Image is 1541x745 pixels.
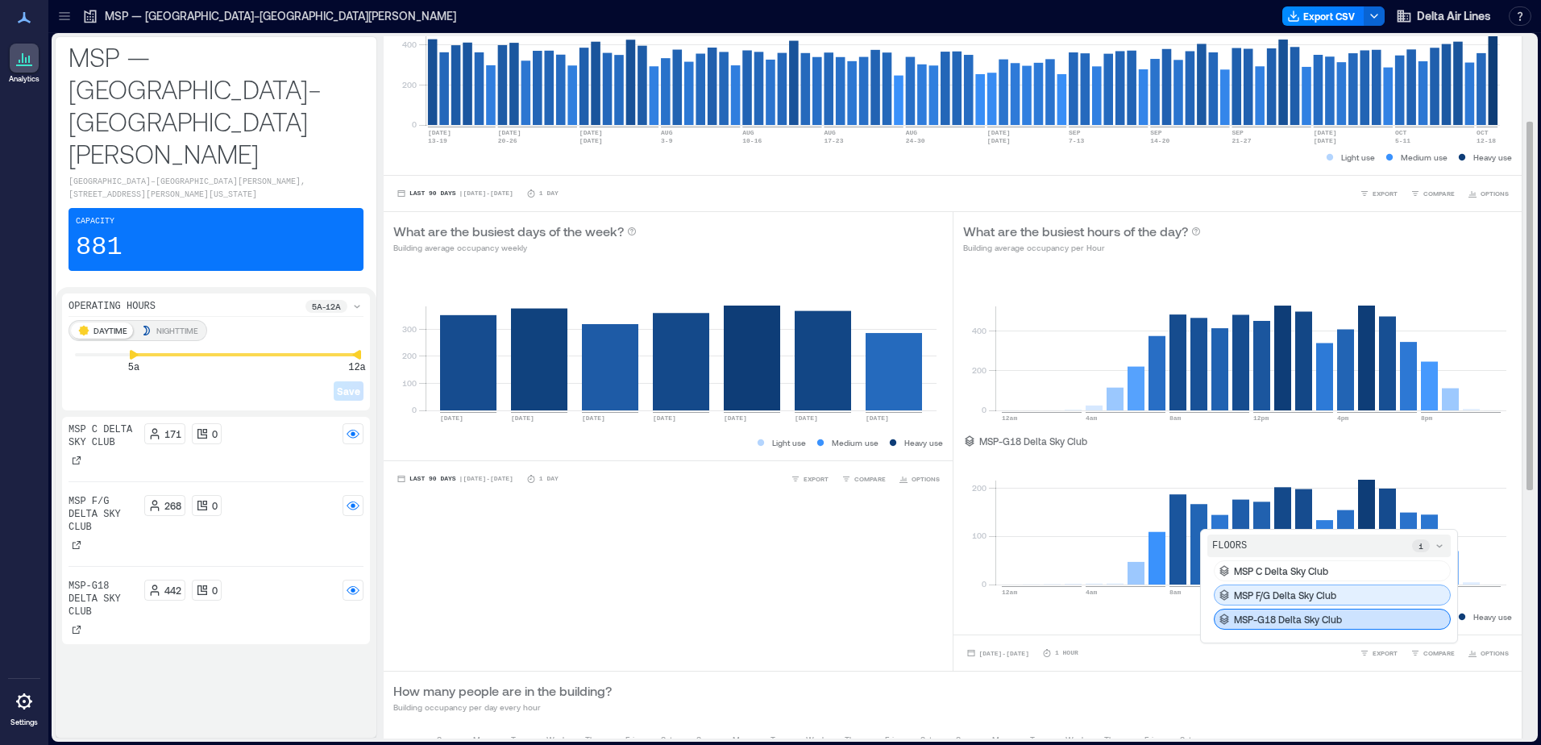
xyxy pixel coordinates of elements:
[795,414,818,422] text: [DATE]
[981,405,986,414] tspan: 0
[971,365,986,375] tspan: 200
[979,435,1087,447] p: MSP-G18 Delta Sky Club
[428,129,451,136] text: [DATE]
[824,129,836,136] text: AUG
[539,474,559,484] p: 1 Day
[69,495,138,534] p: MSP F/G Delta Sky Club
[1477,137,1496,144] text: 12-18
[1232,137,1251,144] text: 21-27
[1314,129,1337,136] text: [DATE]
[1423,648,1455,658] span: COMPARE
[906,129,918,136] text: AUG
[742,129,754,136] text: AUG
[963,222,1188,241] p: What are the busiest hours of the day?
[10,718,38,727] p: Settings
[742,137,762,144] text: 10-16
[582,414,605,422] text: [DATE]
[393,241,637,254] p: Building average occupancy weekly
[1234,613,1342,626] p: MSP-G18 Delta Sky Club
[5,682,44,732] a: Settings
[1169,414,1182,422] text: 8am
[1481,189,1509,198] span: OPTIONS
[76,215,114,228] p: Capacity
[1234,589,1336,601] p: MSP F/G Delta Sky Club
[412,405,417,414] tspan: 0
[904,436,943,449] p: Heavy use
[1407,185,1458,202] button: COMPARE
[1423,189,1455,198] span: COMPARE
[1401,151,1448,164] p: Medium use
[963,241,1201,254] p: Building average occupancy per Hour
[412,119,417,129] tspan: 0
[1212,539,1247,552] p: FLOORS
[1373,189,1398,198] span: EXPORT
[895,471,943,487] button: OPTIONS
[1395,137,1410,144] text: 5-11
[979,650,1029,657] span: [DATE] - [DATE]
[402,378,417,388] tspan: 100
[1473,151,1512,164] p: Heavy use
[212,427,218,440] p: 0
[1407,645,1458,661] button: COMPARE
[334,381,363,401] button: Save
[498,137,517,144] text: 20-26
[1473,610,1512,623] p: Heavy use
[402,351,417,360] tspan: 200
[393,222,624,241] p: What are the busiest days of the week?
[393,681,612,701] p: How many people are in the building?
[1282,6,1364,26] button: Export CSV
[76,231,123,264] p: 881
[1356,185,1401,202] button: EXPORT
[511,414,534,422] text: [DATE]
[312,300,341,313] p: 5a - 12a
[402,324,417,334] tspan: 300
[164,584,181,597] p: 442
[1418,539,1423,552] p: 1
[824,137,843,144] text: 17-23
[4,39,44,89] a: Analytics
[428,137,447,144] text: 13-19
[1341,151,1375,164] p: Light use
[579,129,603,136] text: [DATE]
[724,414,747,422] text: [DATE]
[393,185,517,202] button: Last 90 Days |[DATE]-[DATE]
[498,129,521,136] text: [DATE]
[1417,8,1491,24] span: Delta Air Lines
[1232,129,1244,136] text: SEP
[440,414,463,422] text: [DATE]
[156,324,198,337] p: NIGHTTIME
[212,499,218,512] p: 0
[1421,414,1433,422] text: 8pm
[402,40,417,49] tspan: 400
[69,40,363,169] p: MSP — [GEOGRAPHIC_DATA]−[GEOGRAPHIC_DATA][PERSON_NAME]
[212,584,218,597] p: 0
[661,137,673,144] text: 3-9
[579,137,603,144] text: [DATE]
[1069,137,1084,144] text: 7-13
[804,474,829,484] span: EXPORT
[1373,648,1398,658] span: EXPORT
[1395,129,1407,136] text: OCT
[1086,589,1098,596] text: 4am
[1234,564,1328,577] p: MSP C Delta Sky Club
[337,385,360,397] span: Save
[1314,137,1337,144] text: [DATE]
[1002,414,1017,422] text: 12am
[906,137,925,144] text: 24-30
[661,129,673,136] text: AUG
[105,8,456,24] p: MSP — [GEOGRAPHIC_DATA]−[GEOGRAPHIC_DATA][PERSON_NAME]
[69,423,138,449] p: MSP C Delta Sky Club
[854,474,886,484] span: COMPARE
[987,129,1011,136] text: [DATE]
[69,176,363,202] p: [GEOGRAPHIC_DATA]–[GEOGRAPHIC_DATA][PERSON_NAME], [STREET_ADDRESS][PERSON_NAME][US_STATE]
[987,137,1011,144] text: [DATE]
[539,189,559,198] p: 1 Day
[971,531,986,540] tspan: 100
[1391,3,1496,29] button: Delta Air Lines
[69,300,156,313] p: Operating Hours
[866,414,889,422] text: [DATE]
[1356,645,1401,661] button: EXPORT
[93,324,127,337] p: DAYTIME
[402,80,417,89] tspan: 200
[838,471,889,487] button: COMPARE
